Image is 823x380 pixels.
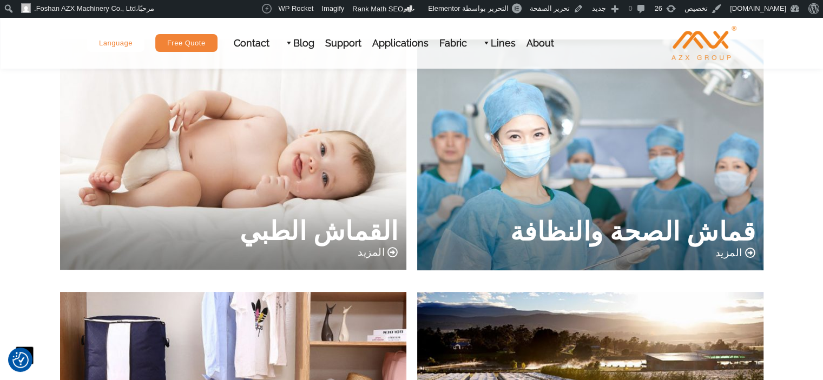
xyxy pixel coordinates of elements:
img: Fabric 1 [417,39,763,270]
a: Blog [275,17,320,69]
a: المزيد [715,248,756,258]
img: Revisit consent button [12,352,29,368]
a: قماش الصحة والنظافة [510,219,756,245]
a: القماش الطبي [240,218,398,244]
span: Foshan AZX Machinery Co., Ltd. [34,4,136,12]
a: About [521,17,559,69]
a: Support [320,17,367,69]
span: المزيد [358,247,385,258]
a: المزيد [358,247,398,258]
a: Fabric [434,17,472,69]
button: Consent Preferences [12,352,29,368]
a: Language [87,34,144,52]
a: Lines [472,17,521,69]
span: التحرير بواسطة Elementor [428,4,508,12]
img: Fabric 2 [60,39,406,270]
a: Free Quote [155,34,218,52]
a: Applications [367,17,434,69]
a: Contact [228,17,275,69]
span: المزيد [715,248,742,258]
span: Rank Math SEO [352,5,403,13]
